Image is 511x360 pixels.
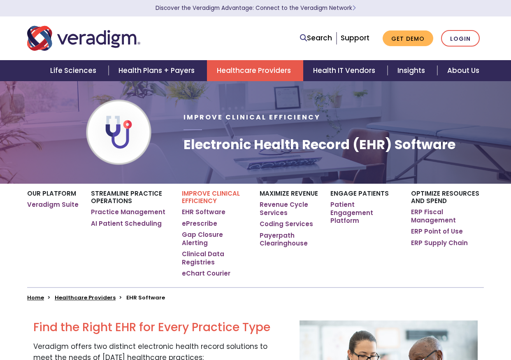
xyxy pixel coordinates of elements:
a: Clinical Data Registries [182,250,247,266]
a: About Us [437,60,489,81]
a: Health Plans + Payers [109,60,207,81]
a: Get Demo [383,30,433,47]
a: Practice Management [91,208,165,216]
span: Learn More [352,4,356,12]
a: ERP Supply Chain [411,239,468,247]
a: ERP Point of Use [411,227,463,236]
a: Revenue Cycle Services [260,201,318,217]
a: ERP Fiscal Management [411,208,484,224]
h2: Find the Right EHR for Every Practice Type [33,320,287,334]
a: Gap Closure Alerting [182,231,247,247]
span: Improve Clinical Efficiency [183,112,321,122]
a: AI Patient Scheduling [91,220,162,228]
a: Health IT Vendors [303,60,388,81]
a: Life Sciences [40,60,109,81]
a: Discover the Veradigm Advantage: Connect to the Veradigm NetworkLearn More [156,4,356,12]
a: Login [441,30,480,47]
a: Healthcare Providers [207,60,303,81]
a: Veradigm Suite [27,201,79,209]
a: ePrescribe [182,220,217,228]
a: Healthcare Providers [55,294,116,302]
a: Patient Engagement Platform [330,201,399,225]
a: Insights [388,60,437,81]
a: eChart Courier [182,269,230,278]
a: Support [341,33,369,43]
h1: Electronic Health Record (EHR) Software [183,137,455,152]
img: Veradigm logo [27,25,140,52]
a: Payerpath Clearinghouse [260,231,318,248]
a: Coding Services [260,220,313,228]
a: EHR Software [182,208,225,216]
a: Home [27,294,44,302]
a: Search [300,33,332,44]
